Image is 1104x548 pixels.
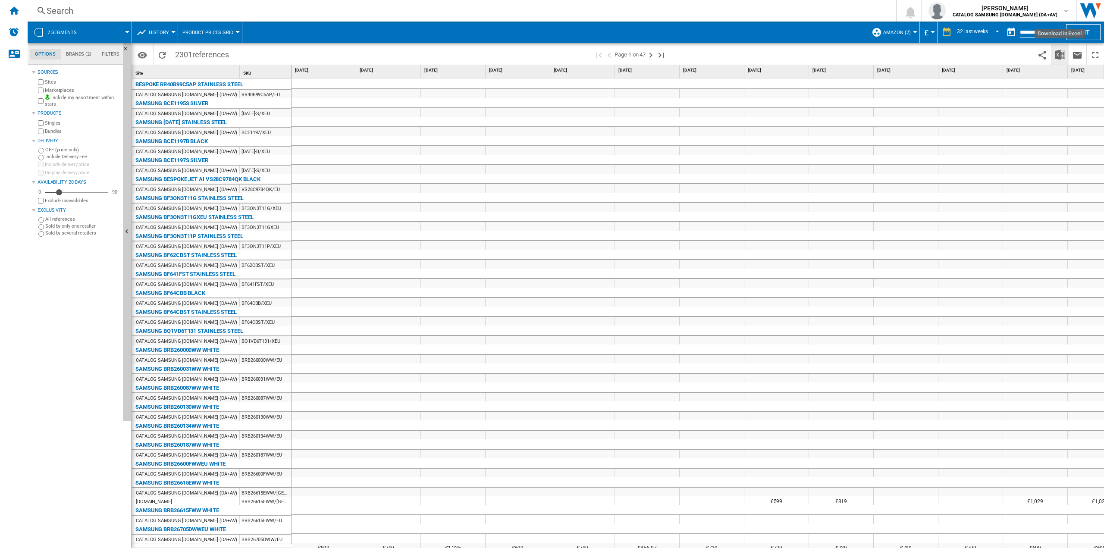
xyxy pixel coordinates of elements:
div: SAMSUNG BF62CBST STAINLESS STEEL [135,250,237,260]
button: >Previous page [604,44,615,65]
input: OFF (price only) [38,148,44,153]
div: BF3ON3T11G/XEU [240,204,291,212]
div: CATALOG SAMSUNG [DOMAIN_NAME] (DA+AV) [136,451,237,460]
div: CATALOG SAMSUNG [DOMAIN_NAME] (DA+AV) [136,128,237,137]
button: Hide [123,43,132,421]
label: Display delivery price [45,169,119,176]
md-tab-item: Brands (2) [61,49,97,59]
input: All references [38,217,44,223]
div: [DATE]-B/XEU [240,147,291,155]
div: SAMSUNG BF3ON3T11GXEU STAINLESS STEEL [135,212,254,222]
div: [DATE] [358,65,420,76]
div: £ [924,22,933,43]
div: BF641FST/XEU [240,279,291,288]
span: [DATE] [618,67,677,73]
button: 2 segments [47,22,85,43]
button: Hide [123,43,133,59]
input: Marketplaces [38,88,44,93]
button: Reload [154,44,171,65]
button: Open calendar [1045,23,1061,39]
span: SKU [243,71,251,75]
button: Download in Excel [1051,44,1069,65]
button: Last page [656,44,666,65]
div: BRB260130WW/EU [240,412,291,421]
button: Product prices grid [182,22,238,43]
label: Sold by only one retailer [45,223,119,229]
div: [DATE] [552,65,615,76]
label: All references [45,216,119,222]
button: History [149,22,173,43]
span: [DATE] [424,67,483,73]
img: mysite-bg-18x18.png [45,94,50,100]
button: Next page [646,44,656,65]
img: excel-24x24.png [1055,50,1065,60]
div: History [136,22,173,43]
div: Delivery [38,138,119,144]
div: [DATE] [940,65,1003,76]
div: CATALOG SAMSUNG [DOMAIN_NAME] (DA+AV) [136,299,237,308]
div: BQ1VD6T131/XEU [240,336,291,345]
div: CATALOG SAMSUNG [DOMAIN_NAME] (DA+AV) [136,185,237,194]
span: 2 segments [47,30,77,35]
label: Include my assortment within stats [45,94,119,108]
div: [DATE] [617,65,679,76]
div: BRB260087WW/EU [240,393,291,402]
span: [DATE] [360,67,419,73]
div: SAMSUNG BQ1VD6T131 STAINLESS STEEL [135,326,243,336]
div: 0 [36,189,43,195]
button: Share this bookmark with others [1034,44,1051,65]
div: BRB26705DWW/EU [240,535,291,543]
button: md-calendar [1003,24,1020,41]
div: [DATE] [746,65,809,76]
input: Sites [38,79,44,85]
div: [DATE] [811,65,873,76]
div: CATALOG SAMSUNG [DOMAIN_NAME] (DA+AV) [136,535,237,544]
span: [DATE] [1007,67,1066,73]
div: SAMSUNG BF64CBST STAINLESS STEEL [135,307,237,317]
div: CATALOG SAMSUNG [DOMAIN_NAME] (DA+AV) [136,110,237,118]
div: £819 [809,496,873,505]
div: CATALOG SAMSUNG [DOMAIN_NAME] (DA+AV) [136,242,237,251]
input: Include my assortment within stats [38,96,44,106]
div: SAMSUNG BCE1197B BLACK [135,136,208,147]
div: Exclusivity [38,207,119,214]
img: alerts-logo.svg [9,27,19,37]
div: BRB26615EWW/[GEOGRAPHIC_DATA] [240,488,291,497]
span: references [192,50,229,59]
div: SAMSUNG BRB260134WW WHITE [135,421,219,431]
div: [DATE] [875,65,938,76]
span: [PERSON_NAME] [953,4,1057,13]
button: First page [594,44,604,65]
div: [DATE] [293,65,356,76]
div: 32 last weeks [957,28,988,34]
div: [DOMAIN_NAME] [136,498,172,506]
div: SAMSUNG BRB260130WW WHITE [135,402,219,412]
label: OFF (price only) [45,147,119,153]
div: BF3ON3T11GXEU [240,222,291,231]
div: BCE1197/XEU [240,128,291,136]
div: [DATE]-S/XEU [240,166,291,174]
div: SAMSUNG BF64CBB BLACK [135,288,205,298]
div: Products [38,110,119,117]
span: £ [924,28,928,37]
button: Edit [1066,24,1101,40]
div: BRB260000WW/EU [240,355,291,364]
div: Search [47,5,874,17]
div: SAMSUNG BF641FST STAINLESS STEEL [135,269,235,279]
div: SAMSUNG BRB260087WW WHITE [135,383,219,393]
div: CATALOG SAMSUNG [DOMAIN_NAME] (DA+AV) [136,318,237,327]
label: Sites [45,79,119,85]
div: 2 segments [32,22,127,43]
div: BF64CBST/XEU [240,317,291,326]
div: CATALOG SAMSUNG [DOMAIN_NAME] (DA+AV) [136,432,237,441]
span: Site [135,71,143,75]
span: [DATE] [554,67,613,73]
md-menu: Currency [920,22,938,43]
div: BF64CBB/XEU [240,298,291,307]
div: £599 [744,496,809,505]
label: Sold by several retailers [45,230,119,236]
md-select: REPORTS.WIZARD.STEPS.REPORT.STEPS.REPORT_OPTIONS.PERIOD: 32 last weeks [956,25,1003,40]
div: BRB26600FWW/EU [240,469,291,478]
div: BRB260031WW/EU [240,374,291,383]
div: CATALOG SAMSUNG [DOMAIN_NAME] (DA+AV) [136,356,237,365]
